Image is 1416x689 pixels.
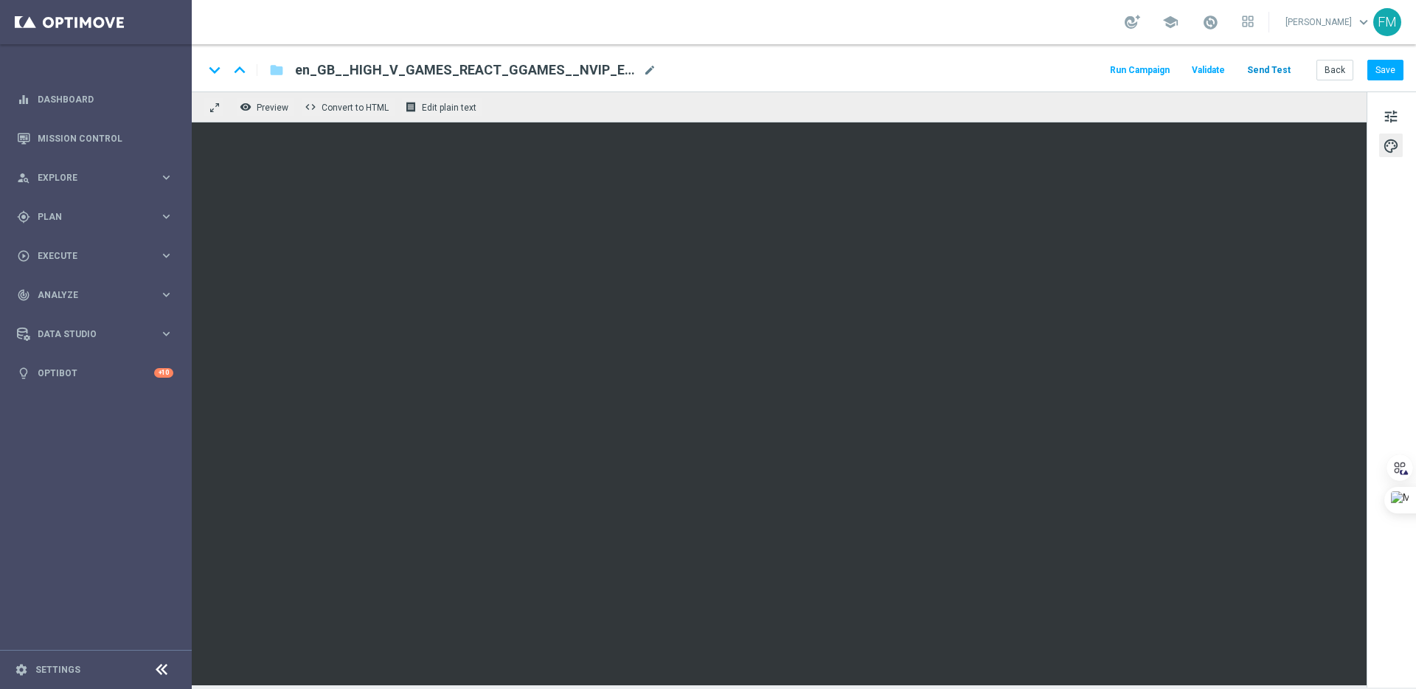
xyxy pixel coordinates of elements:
div: Execute [17,249,159,263]
span: Explore [38,173,159,182]
div: FM [1373,8,1401,36]
i: keyboard_arrow_up [229,59,251,81]
i: person_search [17,171,30,184]
button: tune [1379,104,1403,128]
span: Execute [38,252,159,260]
i: keyboard_arrow_down [204,59,226,81]
i: settings [15,663,28,676]
div: +10 [154,368,173,378]
div: Optibot [17,353,173,392]
span: Edit plain text [422,103,476,113]
button: remove_red_eye Preview [236,97,295,117]
button: Save [1367,60,1403,80]
i: lightbulb [17,367,30,380]
span: keyboard_arrow_down [1356,14,1372,30]
a: [PERSON_NAME]keyboard_arrow_down [1284,11,1373,33]
button: track_changes Analyze keyboard_arrow_right [16,289,174,301]
span: en_GB__HIGH_V_GAMES_REACT_GGAMES__NVIP_EMA_TAC_GM [295,61,637,79]
span: Plan [38,212,159,221]
button: receipt Edit plain text [401,97,483,117]
span: palette [1383,136,1399,156]
a: Optibot [38,353,154,392]
span: code [305,101,316,113]
a: Dashboard [38,80,173,119]
button: gps_fixed Plan keyboard_arrow_right [16,211,174,223]
button: palette [1379,134,1403,157]
button: lightbulb Optibot +10 [16,367,174,379]
button: play_circle_outline Execute keyboard_arrow_right [16,250,174,262]
span: mode_edit [643,63,656,77]
button: Back [1316,60,1353,80]
i: keyboard_arrow_right [159,170,173,184]
div: Explore [17,171,159,184]
button: Send Test [1245,60,1293,80]
a: Settings [35,665,80,674]
i: remove_red_eye [240,101,251,113]
i: equalizer [17,93,30,106]
span: Analyze [38,291,159,300]
span: tune [1383,107,1399,126]
button: Mission Control [16,133,174,145]
button: Data Studio keyboard_arrow_right [16,328,174,340]
i: keyboard_arrow_right [159,327,173,341]
i: play_circle_outline [17,249,30,263]
button: Validate [1190,60,1227,80]
button: equalizer Dashboard [16,94,174,105]
i: keyboard_arrow_right [159,210,173,224]
button: person_search Explore keyboard_arrow_right [16,172,174,184]
div: Data Studio [17,328,159,341]
span: Data Studio [38,330,159,339]
span: Convert to HTML [322,103,389,113]
i: keyboard_arrow_right [159,288,173,302]
span: school [1162,14,1179,30]
span: Preview [257,103,288,113]
a: Mission Control [38,119,173,158]
i: gps_fixed [17,210,30,224]
div: Analyze [17,288,159,302]
div: Mission Control [17,119,173,158]
i: folder [269,61,284,79]
i: keyboard_arrow_right [159,249,173,263]
span: Validate [1192,65,1225,75]
div: Dashboard [17,80,173,119]
button: code Convert to HTML [301,97,395,117]
button: folder [268,58,285,82]
button: Run Campaign [1108,60,1172,80]
i: receipt [405,101,417,113]
i: track_changes [17,288,30,302]
div: Plan [17,210,159,224]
